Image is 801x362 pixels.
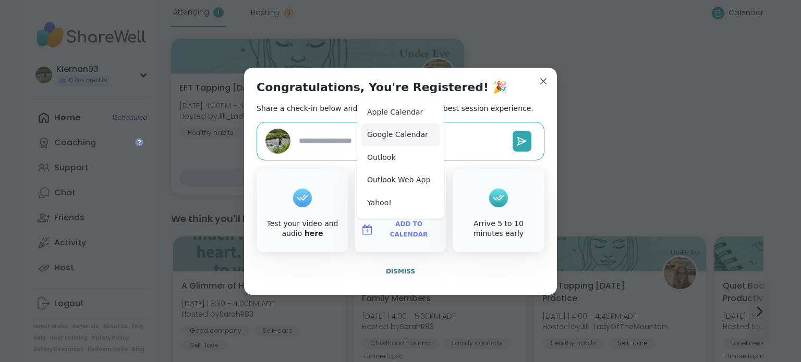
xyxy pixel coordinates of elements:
img: Kiernan93 [265,129,290,154]
button: Outlook [361,146,440,169]
a: here [305,229,323,238]
img: ShareWell Logomark [361,223,373,236]
button: Dismiss [257,260,544,282]
button: Apple Calendar [361,101,440,124]
button: Google Calendar [361,123,440,146]
div: Test your video and audio [259,219,346,239]
span: Dismiss [386,268,415,275]
button: Yahoo! [361,192,440,215]
button: Outlook Web App [361,169,440,192]
span: Add to Calendar [378,219,440,240]
div: Arrive 5 to 10 minutes early [455,219,542,239]
h2: Share a check-in below and see our tips to get the best session experience. [257,103,533,114]
iframe: Spotlight [135,138,143,146]
h1: Congratulations, You're Registered! 🎉 [257,80,507,95]
button: Add to Calendar [357,219,444,241]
